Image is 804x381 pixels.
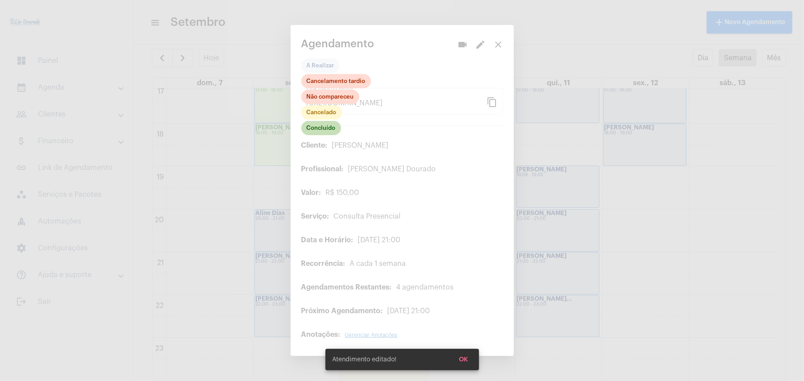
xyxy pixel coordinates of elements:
span: OK [459,356,468,363]
mat-chip: Cancelamento tardio [301,74,371,88]
mat-chip: Cancelado [301,105,342,120]
mat-chip: Não compareceu [301,90,359,104]
span: Atendimento editado! [333,355,397,364]
mat-chip: Concluído [301,121,341,135]
button: OK [452,352,475,368]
